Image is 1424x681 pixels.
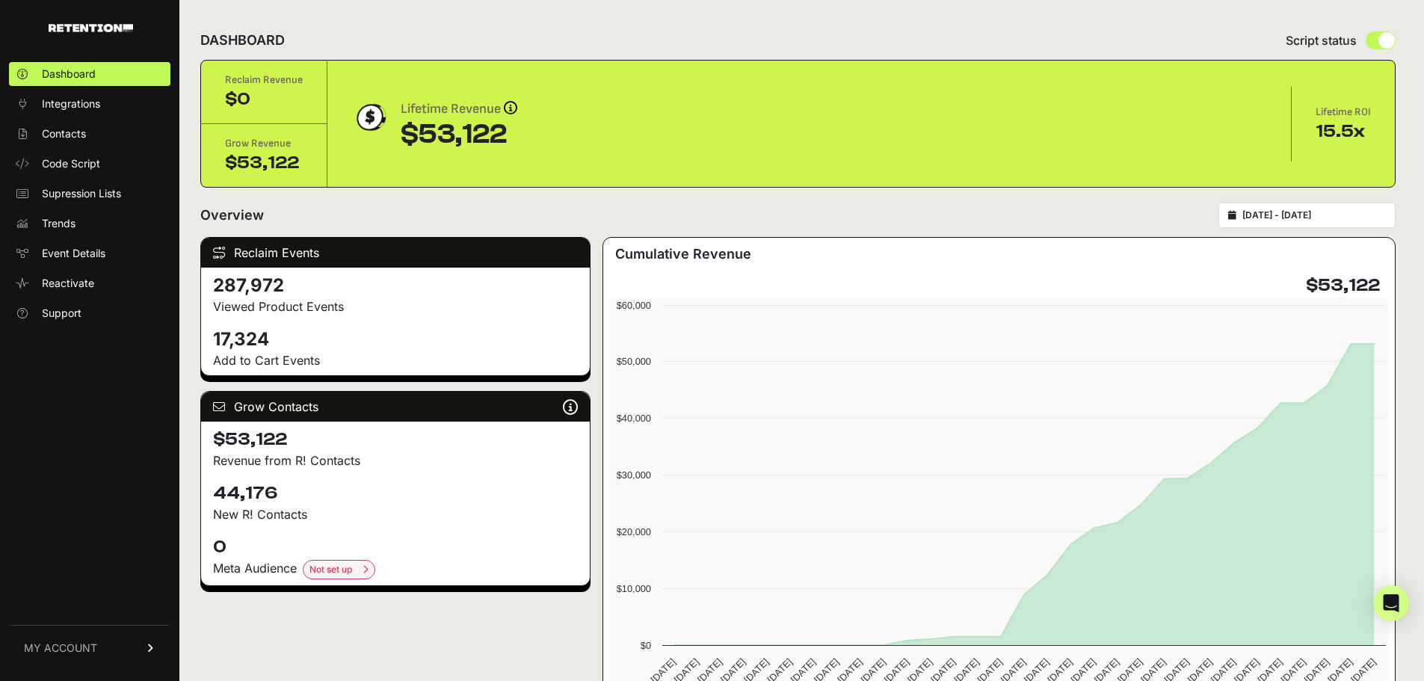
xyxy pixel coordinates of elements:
[617,583,651,594] text: $10,000
[225,136,303,151] div: Grow Revenue
[42,156,100,171] span: Code Script
[213,351,578,369] p: Add to Cart Events
[42,96,100,111] span: Integrations
[401,99,517,120] div: Lifetime Revenue
[1306,274,1380,298] h4: $53,122
[617,526,651,537] text: $20,000
[200,205,264,226] h2: Overview
[42,306,81,321] span: Support
[1373,585,1409,621] div: Open Intercom Messenger
[617,413,651,424] text: $40,000
[213,274,578,298] h4: 287,972
[641,640,651,651] text: $0
[200,30,285,51] h2: DASHBOARD
[9,301,170,325] a: Support
[213,535,578,559] h4: 0
[201,392,590,422] div: Grow Contacts
[9,271,170,295] a: Reactivate
[1286,31,1357,49] span: Script status
[9,62,170,86] a: Dashboard
[1316,120,1371,144] div: 15.5x
[9,152,170,176] a: Code Script
[9,92,170,116] a: Integrations
[213,481,578,505] h4: 44,176
[9,212,170,235] a: Trends
[617,469,651,481] text: $30,000
[617,300,651,311] text: $60,000
[24,641,97,656] span: MY ACCOUNT
[42,186,121,201] span: Supression Lists
[617,356,651,367] text: $50,000
[213,428,578,452] h4: $53,122
[9,625,170,671] a: MY ACCOUNT
[42,246,105,261] span: Event Details
[42,216,75,231] span: Trends
[201,238,590,268] div: Reclaim Events
[401,120,517,150] div: $53,122
[9,182,170,206] a: Supression Lists
[213,298,578,315] p: Viewed Product Events
[42,276,94,291] span: Reactivate
[213,505,578,523] p: New R! Contacts
[42,126,86,141] span: Contacts
[42,67,96,81] span: Dashboard
[213,452,578,469] p: Revenue from R! Contacts
[225,151,303,175] div: $53,122
[225,87,303,111] div: $0
[213,327,578,351] h4: 17,324
[351,99,389,136] img: dollar-coin-05c43ed7efb7bc0c12610022525b4bbbb207c7efeef5aecc26f025e68dcafac9.png
[213,559,578,579] div: Meta Audience
[9,122,170,146] a: Contacts
[49,24,133,32] img: Retention.com
[9,241,170,265] a: Event Details
[225,73,303,87] div: Reclaim Revenue
[1316,105,1371,120] div: Lifetime ROI
[615,244,751,265] h3: Cumulative Revenue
